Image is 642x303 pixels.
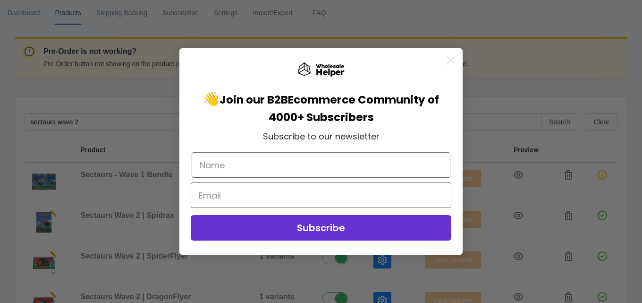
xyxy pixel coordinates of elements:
[297,62,345,78] img: Wholesale Helper Logo
[269,92,439,125] span: Ecommerce Community of 4000+ Subscribers
[220,92,288,107] span: Join our B2B
[192,152,450,178] input: Name
[263,130,380,142] span: Subscribe to our newsletter
[191,182,451,208] input: Email
[442,52,459,69] button: Close dialog
[191,215,451,241] button: Subscribe
[203,90,288,108] span: 👋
